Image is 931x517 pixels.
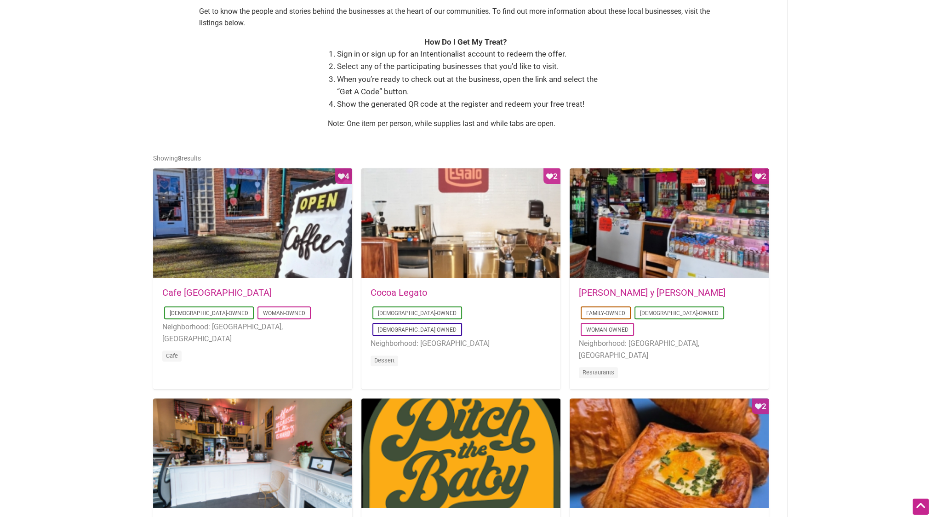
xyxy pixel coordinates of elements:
[162,287,272,298] a: Cafe [GEOGRAPHIC_DATA]
[374,357,394,364] a: Dessert
[371,287,427,298] a: Cocoa Legato
[162,321,343,345] li: Neighborhood: [GEOGRAPHIC_DATA], [GEOGRAPHIC_DATA]
[153,155,201,162] span: Showing results
[166,352,178,359] a: Cafe
[337,48,604,60] li: Sign in or sign up for an Intentionalist account to redeem the offer.
[178,155,182,162] b: 8
[337,60,604,73] li: Select any of the participating businesses that you’d like to visit.
[586,310,625,316] a: Family-Owned
[378,310,457,316] a: [DEMOGRAPHIC_DATA]-Owned
[579,338,760,361] li: Neighborhood: [GEOGRAPHIC_DATA], [GEOGRAPHIC_DATA]
[371,338,551,350] li: Neighborhood: [GEOGRAPHIC_DATA]
[337,98,604,110] li: Show the generated QR code at the register and redeem your free treat!
[583,369,614,376] a: Restaurants
[263,310,305,316] a: Woman-Owned
[913,499,929,515] div: Scroll Back to Top
[199,6,732,29] p: Get to know the people and stories behind the businesses at the heart of our communities. To find...
[328,118,604,130] p: Note: One item per person, while supplies last and while tabs are open.
[337,73,604,98] li: When you’re ready to check out at the business, open the link and select the “Get A Code” button.
[579,287,725,298] a: [PERSON_NAME] y [PERSON_NAME]
[378,327,457,333] a: [DEMOGRAPHIC_DATA]-Owned
[640,310,719,316] a: [DEMOGRAPHIC_DATA]-Owned
[170,310,248,316] a: [DEMOGRAPHIC_DATA]-Owned
[586,327,628,333] a: Woman-Owned
[424,37,507,46] strong: How Do I Get My Treat?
